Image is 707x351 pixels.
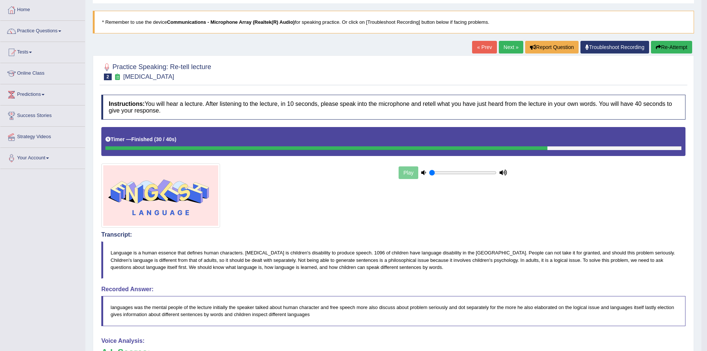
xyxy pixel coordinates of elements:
[0,148,85,166] a: Your Account
[0,84,85,103] a: Predictions
[101,62,211,80] h2: Practice Speaking: Re-tell lecture
[472,41,497,53] a: « Prev
[156,136,175,142] b: 30 / 40s
[101,95,685,120] h4: You will hear a lecture. After listening to the lecture, in 10 seconds, please speak into the mic...
[499,41,523,53] a: Next »
[525,41,579,53] button: Report Question
[93,11,694,33] blockquote: * Remember to use the device for speaking practice. Or click on [Troubleshoot Recording] button b...
[101,338,685,344] h4: Voice Analysis:
[123,73,174,80] small: [MEDICAL_DATA]
[101,241,685,278] blockquote: Language is a human essence that defines human characters. [MEDICAL_DATA] is children's disabilit...
[580,41,649,53] a: Troubleshoot Recording
[101,286,685,293] h4: Recorded Answer:
[101,296,685,326] blockquote: languages was the mental people of the lecture initially the speaker talked about human character...
[0,42,85,61] a: Tests
[114,74,121,81] small: Exam occurring question
[167,19,295,25] b: Communications - Microphone Array (Realtek(R) Audio)
[0,127,85,145] a: Strategy Videos
[109,101,145,107] b: Instructions:
[0,105,85,124] a: Success Stories
[104,74,112,80] span: 2
[101,231,685,238] h4: Transcript:
[131,136,153,142] b: Finished
[651,41,692,53] button: Re-Attempt
[154,136,156,142] b: (
[175,136,177,142] b: )
[0,63,85,82] a: Online Class
[105,137,176,142] h5: Timer —
[0,21,85,39] a: Practice Questions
